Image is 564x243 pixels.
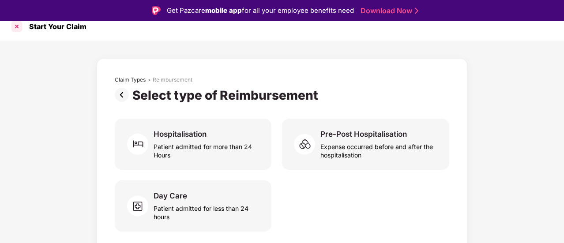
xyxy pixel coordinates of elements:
div: Pre-Post Hospitalisation [320,129,407,139]
img: Logo [152,6,161,15]
div: Get Pazcare for all your employee benefits need [167,5,354,16]
div: Expense occurred before and after the hospitalisation [320,139,439,159]
img: svg+xml;base64,PHN2ZyB4bWxucz0iaHR0cDovL3d3dy53My5vcmcvMjAwMC9zdmciIHdpZHRoPSI2MCIgaGVpZ2h0PSI1OC... [127,193,154,219]
a: Download Now [361,6,416,15]
div: Patient admitted for less than 24 hours [154,201,261,221]
img: svg+xml;base64,PHN2ZyB4bWxucz0iaHR0cDovL3d3dy53My5vcmcvMjAwMC9zdmciIHdpZHRoPSI2MCIgaGVpZ2h0PSI1OC... [294,131,320,157]
strong: mobile app [205,6,242,15]
div: Patient admitted for more than 24 Hours [154,139,261,159]
div: > [147,76,151,83]
div: Reimbursement [153,76,192,83]
img: Stroke [415,6,418,15]
img: svg+xml;base64,PHN2ZyBpZD0iUHJldi0zMngzMiIgeG1sbnM9Imh0dHA6Ly93d3cudzMub3JnLzIwMDAvc3ZnIiB3aWR0aD... [115,88,132,102]
div: Hospitalisation [154,129,207,139]
div: Day Care [154,191,187,201]
div: Select type of Reimbursement [132,88,322,103]
div: Start Your Claim [24,22,86,31]
div: Claim Types [115,76,146,83]
img: svg+xml;base64,PHN2ZyB4bWxucz0iaHR0cDovL3d3dy53My5vcmcvMjAwMC9zdmciIHdpZHRoPSI2MCIgaGVpZ2h0PSI2MC... [127,131,154,157]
